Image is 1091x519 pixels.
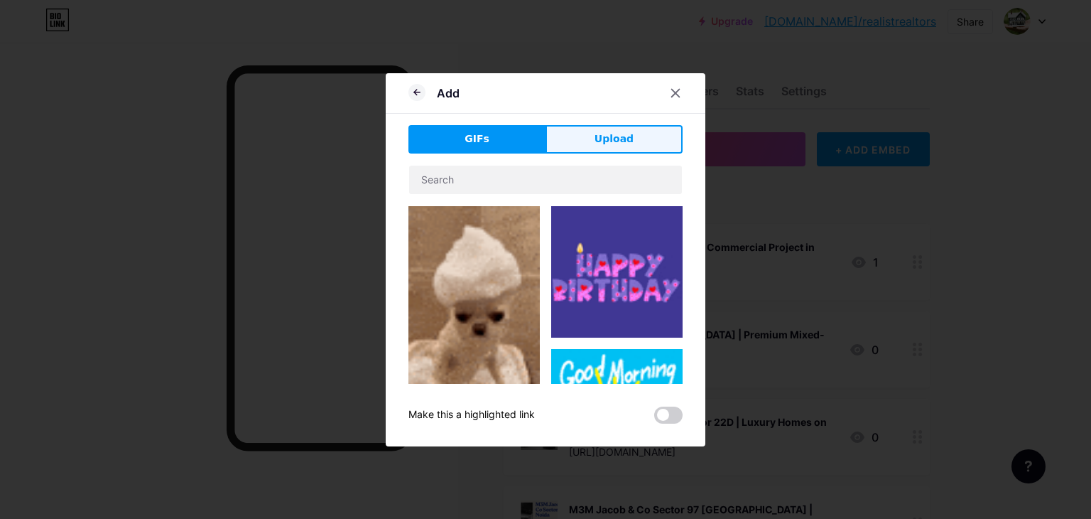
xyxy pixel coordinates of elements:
span: GIFs [465,132,489,146]
span: Upload [595,132,634,146]
button: Upload [545,125,683,154]
input: Search [409,166,682,194]
button: GIFs [408,125,545,154]
div: Make this a highlighted link [408,407,535,424]
img: Gihpy [408,206,540,441]
img: Gihpy [551,349,683,481]
img: Gihpy [551,206,683,338]
div: Add [437,85,460,102]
